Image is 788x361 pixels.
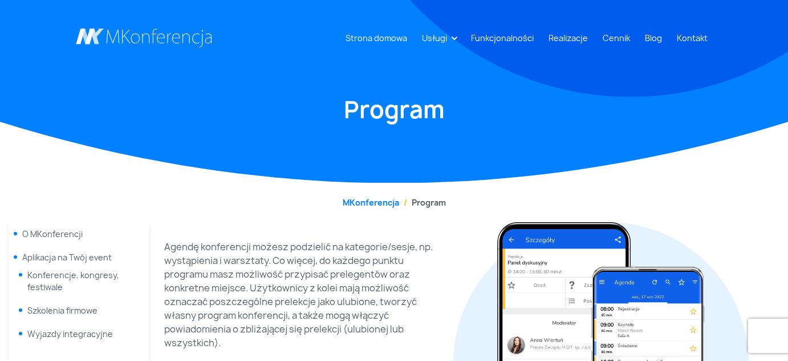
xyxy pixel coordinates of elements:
a: Cennik [598,27,635,49]
a: Szkolenia firmowe [27,305,98,316]
a: MKonferencja [343,197,399,208]
nav: breadcrumb [76,196,712,208]
a: Wyjazdy integracyjne [27,328,113,339]
a: Strona domowa [341,27,412,49]
a: O MKonferencji [22,228,83,239]
a: Blog [640,27,667,49]
li: Program [399,196,446,208]
p: Agendę konferencji możesz podzielić na kategorie/sesje, np. wystąpienia i warsztaty. Co więcej, d... [164,240,446,350]
span: Aplikacja na Twój event [22,252,112,263]
a: Konferencje, kongresy, festiwale [27,270,119,292]
a: Kontakt [672,27,712,49]
a: Funkcjonalności [466,27,538,49]
a: Realizacje [544,27,592,49]
h1: Program [76,94,712,125]
a: Usługi [417,27,452,49]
